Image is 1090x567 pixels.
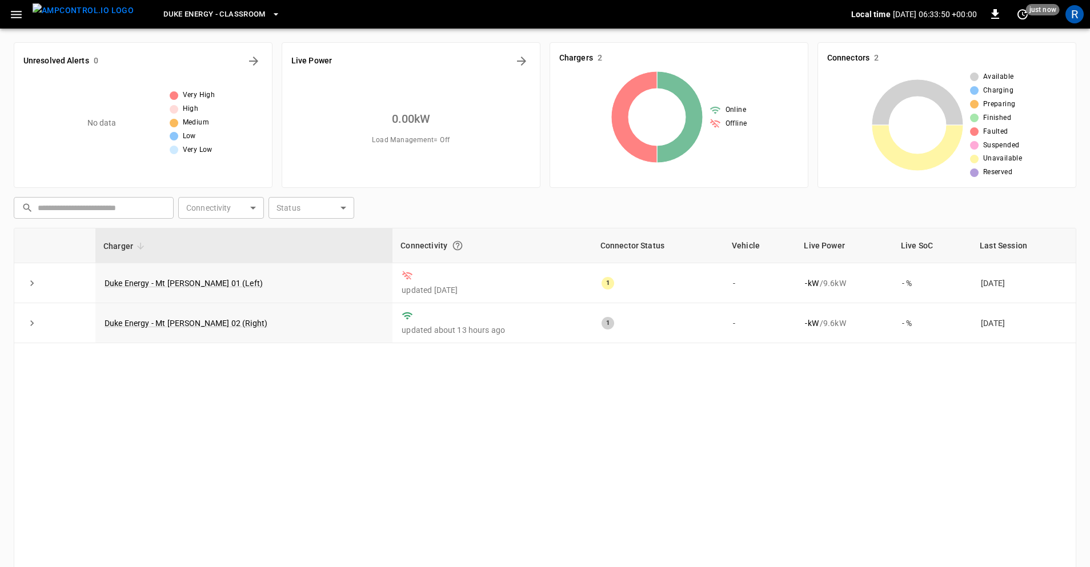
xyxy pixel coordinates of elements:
button: Duke Energy - Classroom [159,3,285,26]
h6: 2 [598,52,602,65]
div: / 9.6 kW [805,317,884,329]
a: Duke Energy - Mt [PERSON_NAME] 01 (Left) [105,279,263,288]
p: - kW [805,317,818,329]
span: Finished [983,112,1011,124]
span: Very Low [183,144,213,156]
span: Unavailable [983,153,1022,164]
img: ampcontrol.io logo [33,3,134,18]
div: profile-icon [1065,5,1084,23]
span: Charging [983,85,1013,96]
span: Very High [183,90,215,101]
td: - % [893,263,972,303]
div: / 9.6 kW [805,278,884,289]
h6: Unresolved Alerts [23,55,89,67]
h6: 0.00 kW [392,110,431,128]
span: Preparing [983,99,1016,110]
th: Live Power [796,228,893,263]
button: All Alerts [245,52,263,70]
span: Online [726,104,746,116]
h6: Live Power [291,55,332,67]
button: Connection between the charger and our software. [447,235,468,256]
div: Connectivity [400,235,584,256]
h6: 2 [874,52,879,65]
span: High [183,103,199,115]
th: Vehicle [724,228,796,263]
td: - [724,303,796,343]
div: 1 [602,277,614,289]
span: Medium [183,117,209,128]
span: Low [183,131,196,142]
span: Reserved [983,167,1012,178]
th: Last Session [972,228,1076,263]
h6: Connectors [827,52,869,65]
button: Energy Overview [512,52,531,70]
span: Load Management = Off [372,135,450,146]
button: expand row [23,275,41,292]
p: No data [87,117,117,129]
h6: 0 [94,55,98,67]
span: Suspended [983,140,1020,151]
th: Connector Status [592,228,724,263]
div: 1 [602,317,614,329]
span: Charger [103,239,148,253]
td: - [724,263,796,303]
span: Available [983,71,1014,83]
p: updated about 13 hours ago [402,324,583,336]
span: Offline [726,118,747,130]
p: Local time [851,9,891,20]
p: - kW [805,278,818,289]
span: Faulted [983,126,1008,138]
td: [DATE] [972,303,1076,343]
button: expand row [23,315,41,332]
h6: Chargers [559,52,593,65]
button: set refresh interval [1013,5,1032,23]
a: Duke Energy - Mt [PERSON_NAME] 02 (Right) [105,319,267,328]
td: [DATE] [972,263,1076,303]
span: just now [1026,4,1060,15]
p: updated [DATE] [402,284,583,296]
span: Duke Energy - Classroom [163,8,266,21]
td: - % [893,303,972,343]
th: Live SoC [893,228,972,263]
p: [DATE] 06:33:50 +00:00 [893,9,977,20]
